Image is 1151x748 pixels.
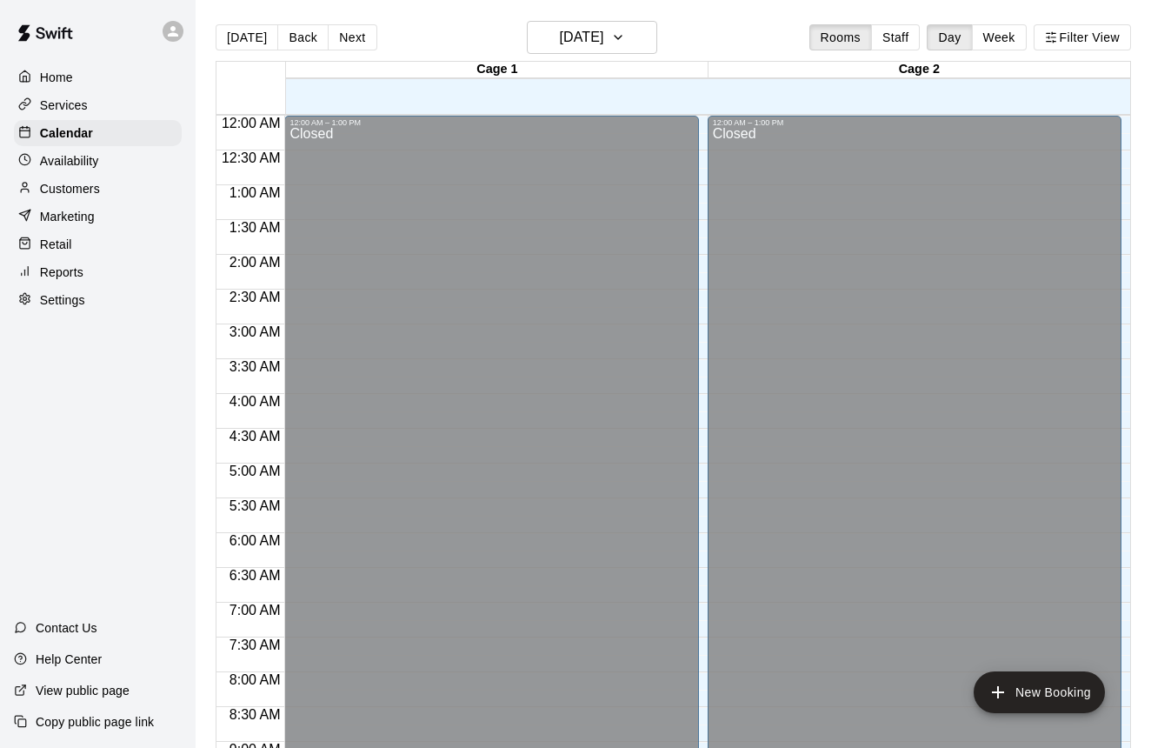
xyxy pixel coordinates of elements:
[36,682,130,699] p: View public page
[225,707,285,722] span: 8:30 AM
[14,120,182,146] a: Calendar
[277,24,329,50] button: Back
[225,638,285,652] span: 7:30 AM
[40,97,88,114] p: Services
[217,150,285,165] span: 12:30 AM
[225,533,285,548] span: 6:00 AM
[225,255,285,270] span: 2:00 AM
[40,152,99,170] p: Availability
[927,24,972,50] button: Day
[216,24,278,50] button: [DATE]
[809,24,872,50] button: Rooms
[286,62,708,78] div: Cage 1
[40,264,83,281] p: Reports
[217,116,285,130] span: 12:00 AM
[709,62,1130,78] div: Cage 2
[40,69,73,86] p: Home
[14,287,182,313] a: Settings
[225,568,285,583] span: 6:30 AM
[36,713,154,731] p: Copy public page link
[527,21,657,54] button: [DATE]
[40,236,72,253] p: Retail
[559,25,603,50] h6: [DATE]
[225,672,285,687] span: 8:00 AM
[225,464,285,478] span: 5:00 AM
[40,180,100,197] p: Customers
[225,394,285,409] span: 4:00 AM
[972,24,1027,50] button: Week
[14,64,182,90] a: Home
[40,291,85,309] p: Settings
[225,185,285,200] span: 1:00 AM
[225,324,285,339] span: 3:00 AM
[36,619,97,637] p: Contact Us
[14,176,182,202] a: Customers
[871,24,921,50] button: Staff
[1034,24,1131,50] button: Filter View
[36,651,102,668] p: Help Center
[225,498,285,513] span: 5:30 AM
[40,124,93,142] p: Calendar
[974,671,1105,713] button: add
[225,429,285,444] span: 4:30 AM
[225,603,285,618] span: 7:00 AM
[225,290,285,304] span: 2:30 AM
[713,118,1116,127] div: 12:00 AM – 1:00 PM
[14,148,182,174] a: Availability
[225,359,285,374] span: 3:30 AM
[40,208,95,225] p: Marketing
[14,231,182,257] a: Retail
[328,24,376,50] button: Next
[289,118,693,127] div: 12:00 AM – 1:00 PM
[225,220,285,235] span: 1:30 AM
[14,92,182,118] a: Services
[14,204,182,230] a: Marketing
[14,259,182,285] a: Reports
